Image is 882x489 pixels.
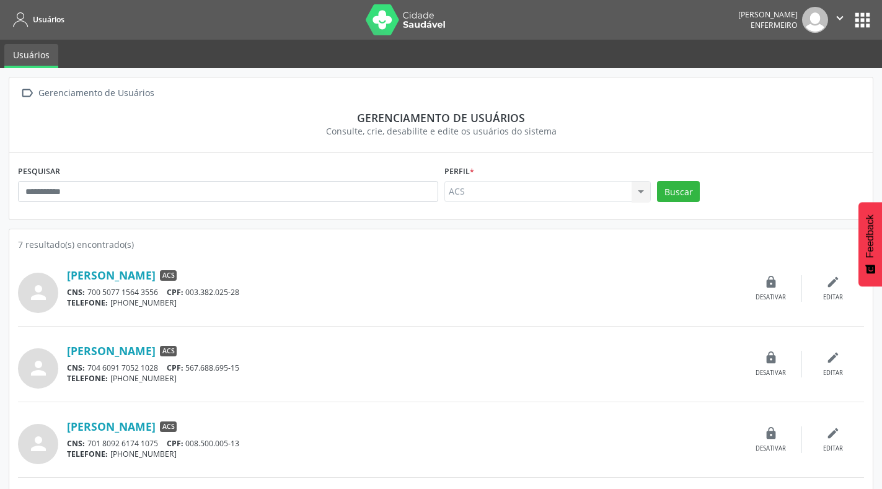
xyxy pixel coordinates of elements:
[67,297,108,308] span: TELEFONE:
[67,363,85,373] span: CNS:
[764,275,778,289] i: lock
[160,346,177,357] span: ACS
[67,287,740,297] div: 700 5077 1564 3556 003.382.025-28
[18,84,36,102] i: 
[802,7,828,33] img: img
[18,238,864,251] div: 7 resultado(s) encontrado(s)
[833,11,847,25] i: 
[823,369,843,377] div: Editar
[167,438,183,449] span: CPF:
[27,111,855,125] div: Gerenciamento de usuários
[4,44,58,68] a: Usuários
[67,449,108,459] span: TELEFONE:
[67,438,85,449] span: CNS:
[27,281,50,304] i: person
[67,268,156,282] a: [PERSON_NAME]
[67,373,108,384] span: TELEFONE:
[67,363,740,373] div: 704 6091 7052 1028 567.688.695-15
[865,214,876,258] span: Feedback
[751,20,798,30] span: Enfermeiro
[9,9,64,30] a: Usuários
[756,293,786,302] div: Desativar
[823,444,843,453] div: Editar
[67,373,740,384] div: [PHONE_NUMBER]
[67,449,740,459] div: [PHONE_NUMBER]
[160,270,177,281] span: ACS
[823,293,843,302] div: Editar
[826,275,840,289] i: edit
[852,9,873,31] button: apps
[67,344,156,358] a: [PERSON_NAME]
[67,420,156,433] a: [PERSON_NAME]
[756,444,786,453] div: Desativar
[27,433,50,455] i: person
[826,351,840,364] i: edit
[67,438,740,449] div: 701 8092 6174 1075 008.500.005-13
[858,202,882,286] button: Feedback - Mostrar pesquisa
[764,351,778,364] i: lock
[27,125,855,138] div: Consulte, crie, desabilite e edite os usuários do sistema
[67,297,740,308] div: [PHONE_NUMBER]
[167,287,183,297] span: CPF:
[826,426,840,440] i: edit
[36,84,156,102] div: Gerenciamento de Usuários
[444,162,474,181] label: Perfil
[657,181,700,202] button: Buscar
[18,162,60,181] label: PESQUISAR
[756,369,786,377] div: Desativar
[828,7,852,33] button: 
[160,421,177,433] span: ACS
[27,357,50,379] i: person
[738,9,798,20] div: [PERSON_NAME]
[764,426,778,440] i: lock
[33,14,64,25] span: Usuários
[18,84,156,102] a:  Gerenciamento de Usuários
[67,287,85,297] span: CNS:
[167,363,183,373] span: CPF:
